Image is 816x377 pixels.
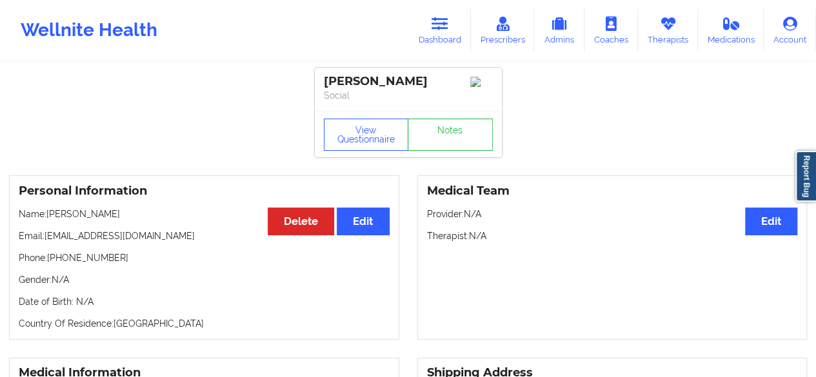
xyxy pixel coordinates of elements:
[19,273,390,286] p: Gender: N/A
[427,229,798,242] p: Therapist: N/A
[19,295,390,308] p: Date of Birth: N/A
[534,9,584,52] a: Admins
[324,89,493,102] p: Social
[19,229,390,242] p: Email: [EMAIL_ADDRESS][DOMAIN_NAME]
[698,9,764,52] a: Medications
[19,184,390,198] h3: Personal Information
[427,184,798,198] h3: Medical Team
[745,208,797,235] button: Edit
[324,119,409,151] button: View Questionnaire
[795,151,816,202] a: Report Bug
[337,208,389,235] button: Edit
[19,208,390,220] p: Name: [PERSON_NAME]
[427,208,798,220] p: Provider: N/A
[471,9,535,52] a: Prescribers
[268,208,334,235] button: Delete
[764,9,816,52] a: Account
[470,77,493,87] img: Image%2Fplaceholer-image.png
[324,74,493,89] div: [PERSON_NAME]
[409,9,471,52] a: Dashboard
[19,251,390,264] p: Phone: [PHONE_NUMBER]
[584,9,638,52] a: Coaches
[408,119,493,151] a: Notes
[638,9,698,52] a: Therapists
[19,317,390,330] p: Country Of Residence: [GEOGRAPHIC_DATA]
